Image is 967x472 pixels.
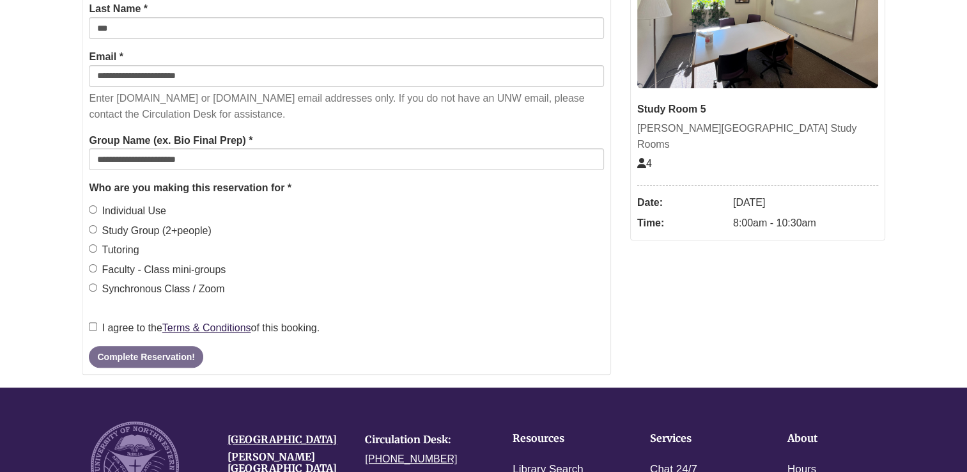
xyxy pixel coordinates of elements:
label: Group Name (ex. Bio Final Prep) * [89,132,252,149]
div: Study Room 5 [637,101,878,118]
input: Study Group (2+people) [89,225,97,233]
label: Faculty - Class mini-groups [89,262,226,278]
dt: Date: [637,193,727,213]
input: Tutoring [89,244,97,253]
a: [PHONE_NUMBER] [365,453,457,464]
label: Last Name * [89,1,148,17]
h4: Circulation Desk: [365,434,483,446]
legend: Who are you making this reservation for * [89,180,603,196]
label: Synchronous Class / Zoom [89,281,224,297]
p: Enter [DOMAIN_NAME] or [DOMAIN_NAME] email addresses only. If you do not have an UNW email, pleas... [89,90,603,123]
a: Terms & Conditions [162,322,251,333]
a: [GEOGRAPHIC_DATA] [228,433,337,446]
dd: 8:00am - 10:30am [733,213,878,233]
span: The capacity of this space [637,158,652,169]
label: Email * [89,49,123,65]
h4: About [787,433,885,444]
label: Tutoring [89,242,139,258]
label: Study Group (2+people) [89,223,211,239]
h4: Resources [513,433,610,444]
button: Complete Reservation! [89,346,203,368]
div: [PERSON_NAME][GEOGRAPHIC_DATA] Study Rooms [637,120,878,153]
input: Synchronous Class / Zoom [89,283,97,292]
input: Faculty - Class mini-groups [89,264,97,272]
label: I agree to the of this booking. [89,320,320,336]
input: Individual Use [89,205,97,214]
input: I agree to theTerms & Conditionsof this booking. [89,322,97,331]
label: Individual Use [89,203,166,219]
dt: Time: [637,213,727,233]
dd: [DATE] [733,193,878,213]
h4: Services [650,433,748,444]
